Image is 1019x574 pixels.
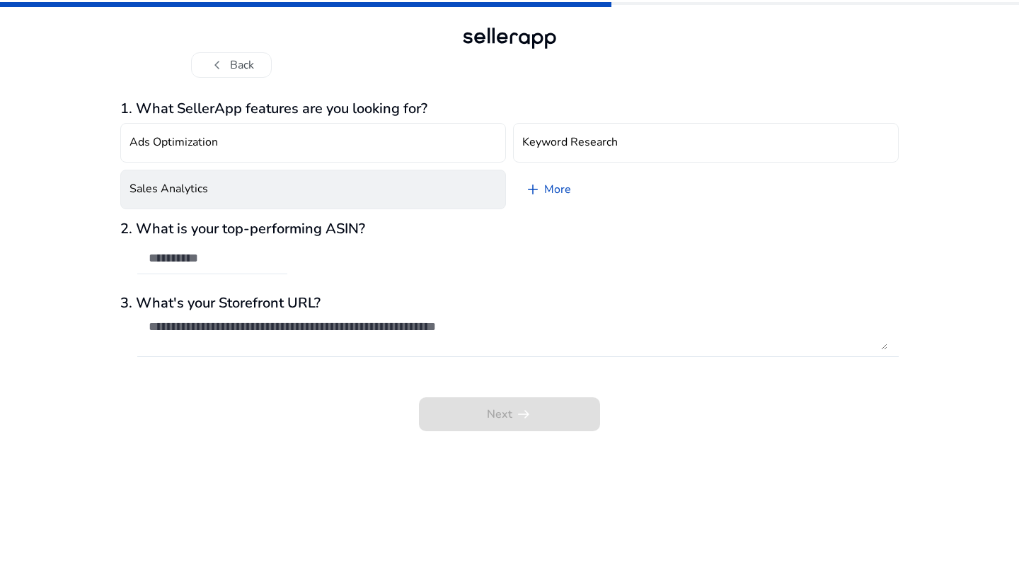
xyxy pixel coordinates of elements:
[120,123,506,163] button: Ads Optimization
[209,57,226,74] span: chevron_left
[120,221,899,238] h3: 2. What is your top-performing ASIN?
[129,182,208,196] h4: Sales Analytics
[120,295,899,312] h3: 3. What's your Storefront URL?
[191,52,272,78] button: chevron_leftBack
[522,136,618,149] h4: Keyword Research
[120,170,506,209] button: Sales Analytics
[524,181,541,198] span: add
[120,100,899,117] h3: 1. What SellerApp features are you looking for?
[129,136,218,149] h4: Ads Optimization
[513,170,582,209] a: More
[513,123,899,163] button: Keyword Research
